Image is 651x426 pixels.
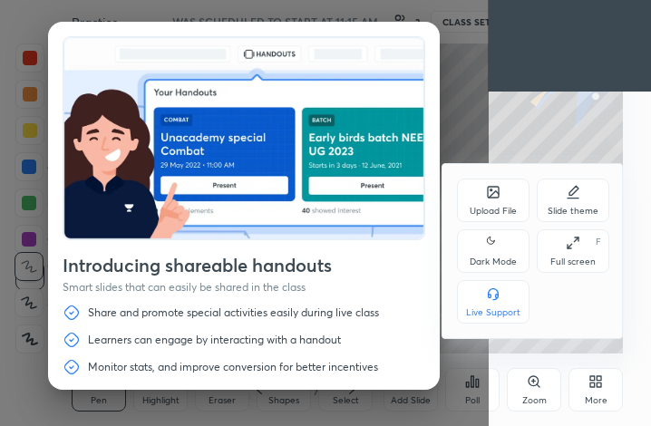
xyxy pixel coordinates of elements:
div: Slide theme [548,207,598,216]
div: Live Support [466,308,520,317]
div: Dark Mode [470,257,517,266]
div: Upload File [470,207,517,216]
div: Full screen [550,257,596,266]
div: F [596,237,601,247]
